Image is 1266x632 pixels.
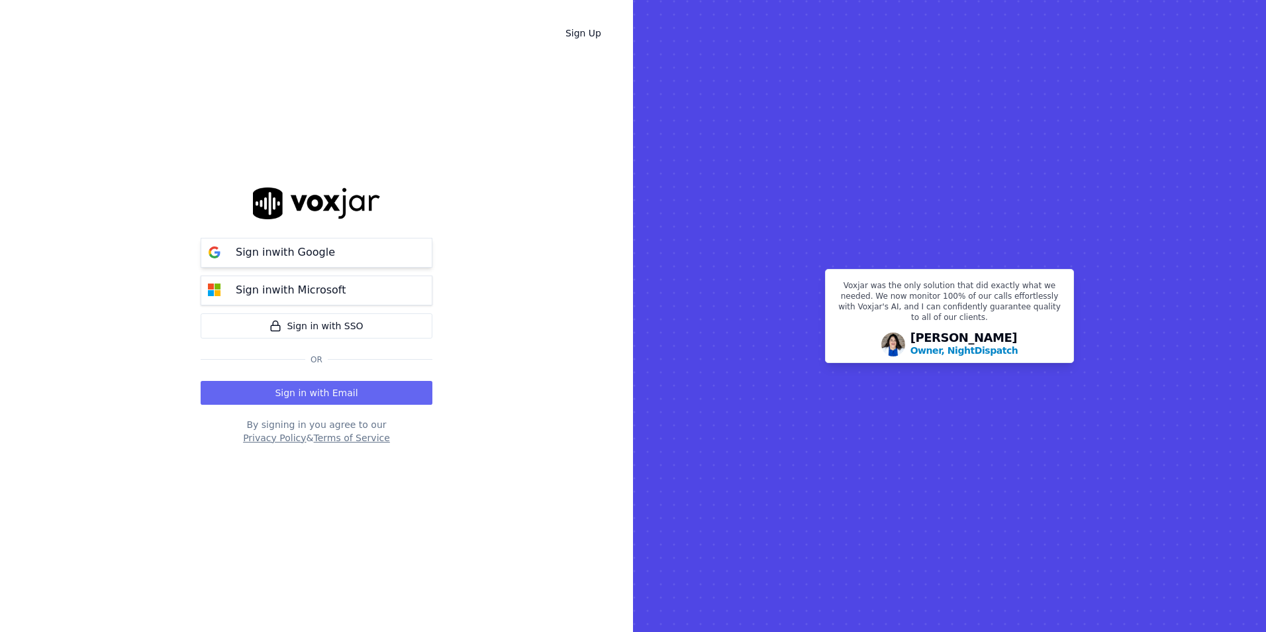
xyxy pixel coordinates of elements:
p: Sign in with Microsoft [236,282,346,298]
a: Sign Up [555,21,612,45]
p: Voxjar was the only solution that did exactly what we needed. We now monitor 100% of our calls ef... [834,280,1065,328]
button: Sign in with Email [201,381,432,405]
button: Privacy Policy [243,431,306,445]
img: google Sign in button [201,239,228,266]
span: Or [305,354,328,365]
div: By signing in you agree to our & [201,418,432,445]
p: Sign in with Google [236,244,335,260]
a: Sign in with SSO [201,313,432,339]
div: [PERSON_NAME] [910,332,1018,357]
img: microsoft Sign in button [201,277,228,303]
img: Avatar [881,333,905,356]
button: Sign inwith Google [201,238,432,268]
img: logo [253,187,380,219]
p: Owner, NightDispatch [910,344,1018,357]
button: Terms of Service [313,431,389,445]
button: Sign inwith Microsoft [201,276,432,305]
